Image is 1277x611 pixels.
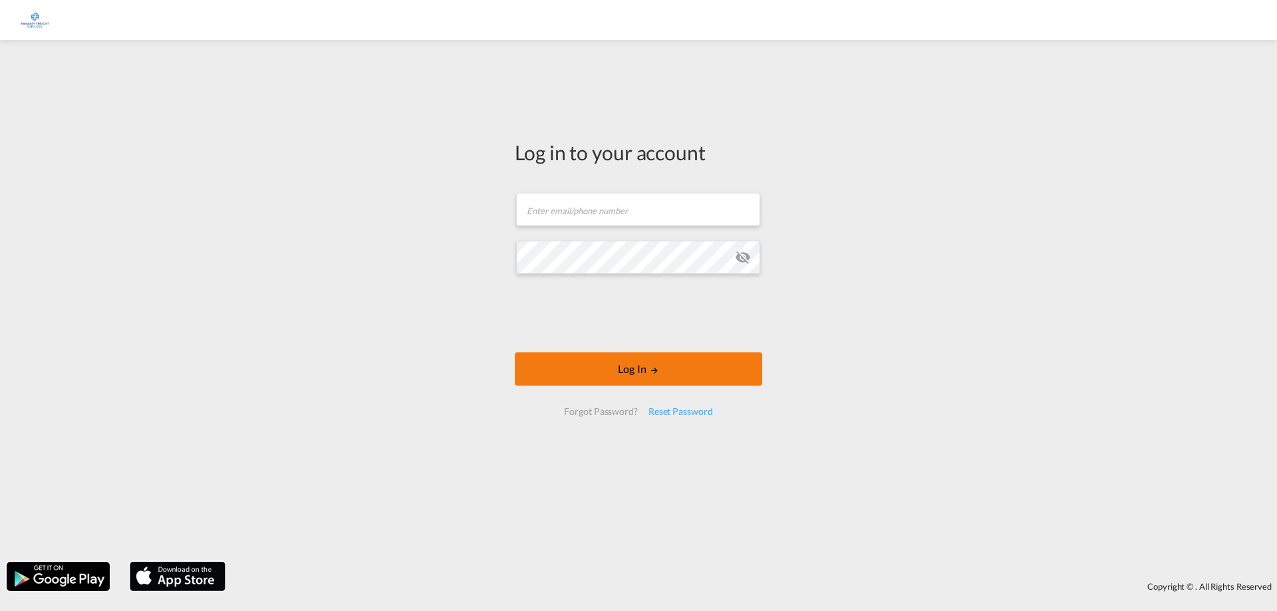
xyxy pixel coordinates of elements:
[128,560,227,592] img: apple.png
[537,287,740,339] iframe: reCAPTCHA
[515,138,762,166] div: Log in to your account
[515,352,762,386] button: LOGIN
[5,560,111,592] img: google.png
[232,575,1277,598] div: Copyright © . All Rights Reserved
[643,400,718,424] div: Reset Password
[735,249,751,265] md-icon: icon-eye-off
[516,193,760,226] input: Enter email/phone number
[559,400,642,424] div: Forgot Password?
[20,5,50,35] img: 6a2c35f0b7c411ef99d84d375d6e7407.jpg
